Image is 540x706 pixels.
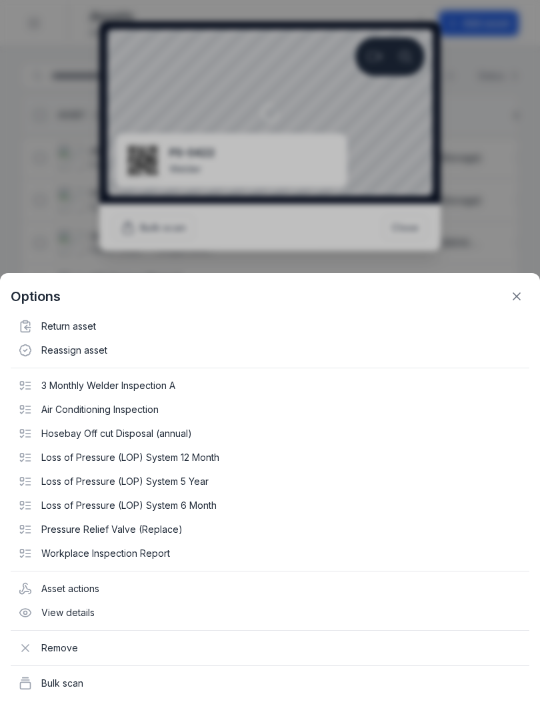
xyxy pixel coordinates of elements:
div: Remove [11,636,529,660]
div: Loss of Pressure (LOP) System 5 Year [11,470,529,494]
div: Return asset [11,314,529,338]
div: Asset actions [11,577,529,601]
div: Loss of Pressure (LOP) System 12 Month [11,446,529,470]
div: Loss of Pressure (LOP) System 6 Month [11,494,529,518]
div: 3 Monthly Welder Inspection A [11,374,529,398]
strong: Options [11,287,61,306]
div: Workplace Inspection Report [11,541,529,565]
div: Hosebay Off cut Disposal (annual) [11,422,529,446]
div: Air Conditioning Inspection [11,398,529,422]
div: View details [11,601,529,625]
div: Reassign asset [11,338,529,362]
div: Pressure Relief Valve (Replace) [11,518,529,541]
div: Bulk scan [11,671,529,695]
